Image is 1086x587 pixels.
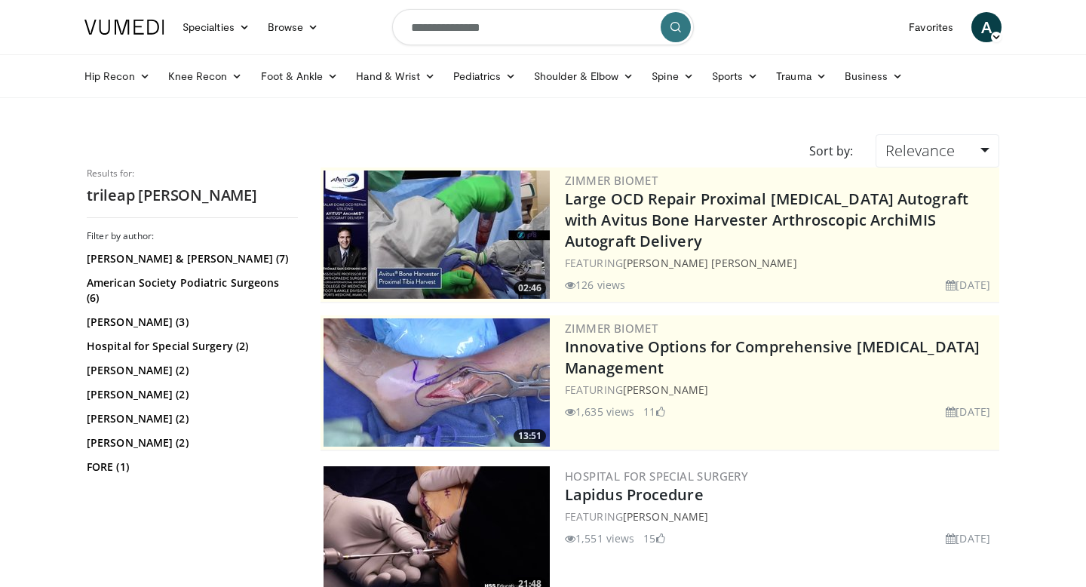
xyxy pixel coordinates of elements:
span: 02:46 [514,281,546,295]
a: FORE (1) [87,459,294,475]
a: A [971,12,1002,42]
a: American Society Podiatric Surgeons (6) [87,275,294,306]
a: Zimmer Biomet [565,173,658,188]
a: Pediatrics [444,61,525,91]
a: 02:46 [324,171,550,299]
a: Hand & Wrist [347,61,444,91]
div: FEATURING [565,509,996,524]
a: [PERSON_NAME] [623,509,708,524]
a: Foot & Ankle [252,61,348,91]
a: Zimmer Biomet [565,321,658,336]
img: a4fc9e3b-29e5-479a-a4d0-450a2184c01c.300x170_q85_crop-smart_upscale.jpg [324,171,550,299]
li: [DATE] [946,277,990,293]
li: 15 [643,530,664,546]
li: 1,635 views [565,404,634,420]
a: [PERSON_NAME] (3) [87,315,294,330]
li: 1,551 views [565,530,634,546]
a: Hospital for Special Surgery [565,469,748,484]
span: Relevance [885,140,955,161]
li: [DATE] [946,404,990,420]
li: 11 [643,404,664,420]
div: FEATURING [565,382,996,398]
a: Hospital for Special Surgery (2) [87,339,294,354]
a: [PERSON_NAME] & [PERSON_NAME] (7) [87,251,294,266]
a: Innovative Options for Comprehensive [MEDICAL_DATA] Management [565,337,980,378]
p: Results for: [87,167,298,180]
a: [PERSON_NAME] [623,383,708,397]
a: Relevance [876,134,999,167]
h3: Filter by author: [87,230,298,242]
a: Large OCD Repair Proximal [MEDICAL_DATA] Autograft with Avitus Bone Harvester Arthroscopic ArchiM... [565,189,968,251]
a: Business [836,61,913,91]
li: [DATE] [946,530,990,546]
a: Hip Recon [75,61,159,91]
a: [PERSON_NAME] [PERSON_NAME] [623,256,797,270]
h2: trileap [PERSON_NAME] [87,186,298,205]
a: [PERSON_NAME] (2) [87,411,294,426]
a: [PERSON_NAME] (2) [87,435,294,450]
a: 13:51 [324,318,550,447]
span: 13:51 [514,429,546,443]
div: FEATURING [565,255,996,271]
a: [PERSON_NAME] (2) [87,387,294,402]
a: Spine [643,61,702,91]
li: 126 views [565,277,625,293]
a: Specialties [173,12,259,42]
a: Lapidus Procedure [565,484,704,505]
a: [PERSON_NAME] (2) [87,363,294,378]
a: Knee Recon [159,61,252,91]
img: ce164293-0bd9-447d-b578-fc653e6584c8.300x170_q85_crop-smart_upscale.jpg [324,318,550,447]
a: Browse [259,12,328,42]
a: Trauma [767,61,836,91]
a: Favorites [900,12,962,42]
input: Search topics, interventions [392,9,694,45]
div: Sort by: [798,134,864,167]
img: VuMedi Logo [84,20,164,35]
a: Shoulder & Elbow [525,61,643,91]
a: Sports [703,61,768,91]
